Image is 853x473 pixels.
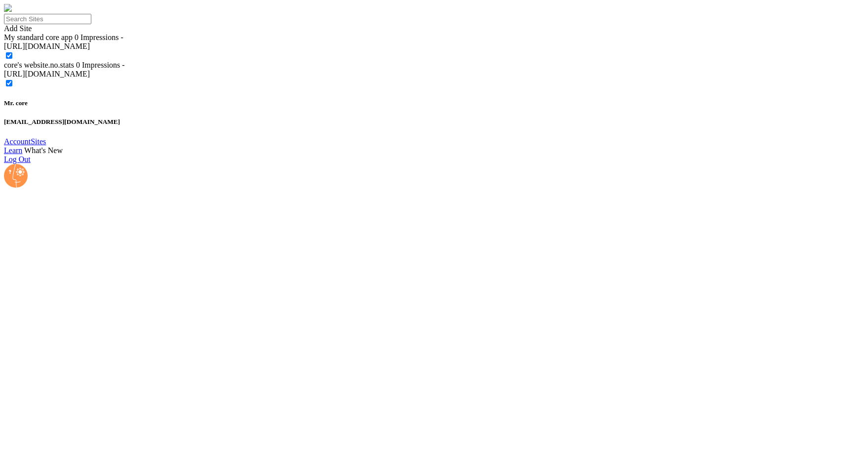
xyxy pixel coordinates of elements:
[4,61,74,69] span: core's website.no.stats
[4,42,849,51] div: [URL][DOMAIN_NAME]
[4,70,849,79] div: [URL][DOMAIN_NAME]
[4,24,32,33] a: Add Site
[4,146,22,155] a: Learn
[4,99,849,107] h5: Mr. core
[4,33,73,41] span: My standard core app
[75,33,123,41] span: 0 Impressions -
[4,118,849,126] h5: [EMAIL_ADDRESS][DOMAIN_NAME]
[4,155,31,163] a: Log Out
[4,4,12,12] img: fomo-relay-logo-orange.svg
[31,137,46,146] a: Sites
[4,14,91,24] input: Search Sites
[24,146,63,155] a: What's New
[4,137,31,146] a: Account
[76,61,125,69] span: 0 Impressions -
